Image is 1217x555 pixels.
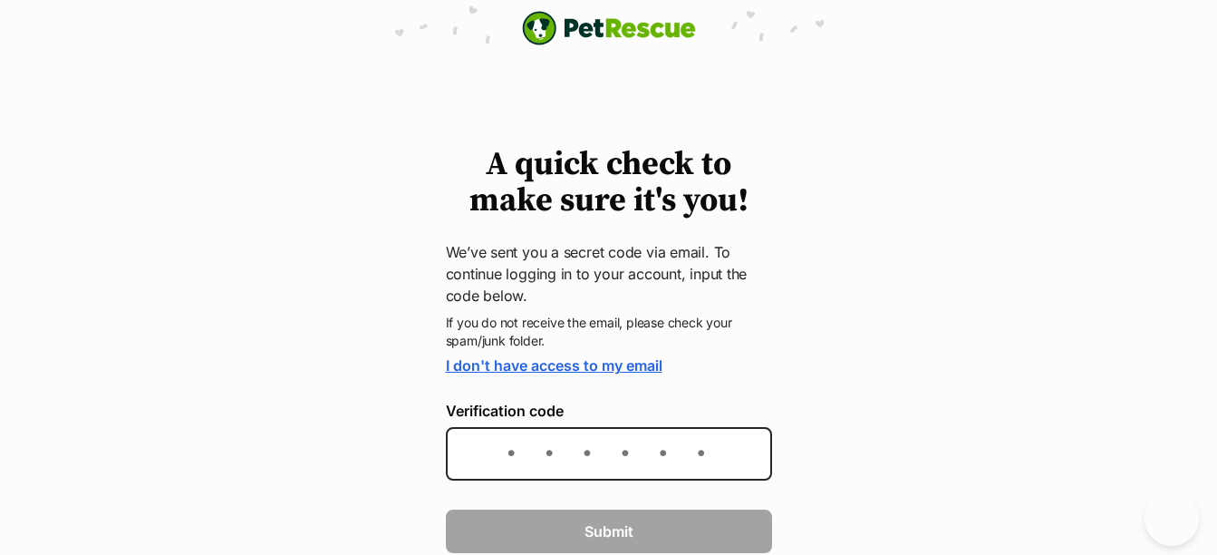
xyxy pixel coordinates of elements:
p: If you do not receive the email, please check your spam/junk folder. [446,314,772,350]
span: Submit [584,521,633,542]
label: Verification code [446,403,772,419]
h1: A quick check to make sure it's you! [446,147,772,219]
a: PetRescue [522,11,696,45]
iframe: Help Scout Beacon - Open [1145,492,1199,546]
button: Submit [446,510,772,553]
img: logo-e224e6f780fb5917bec1dbf3a21bbac754714ae5b6737aabdf751b685950b380.svg [522,11,696,45]
a: I don't have access to my email [446,356,662,375]
p: We’ve sent you a secret code via email. To continue logging in to your account, input the code be... [446,241,772,307]
input: Enter the 6-digit verification code sent to your device [446,427,772,481]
